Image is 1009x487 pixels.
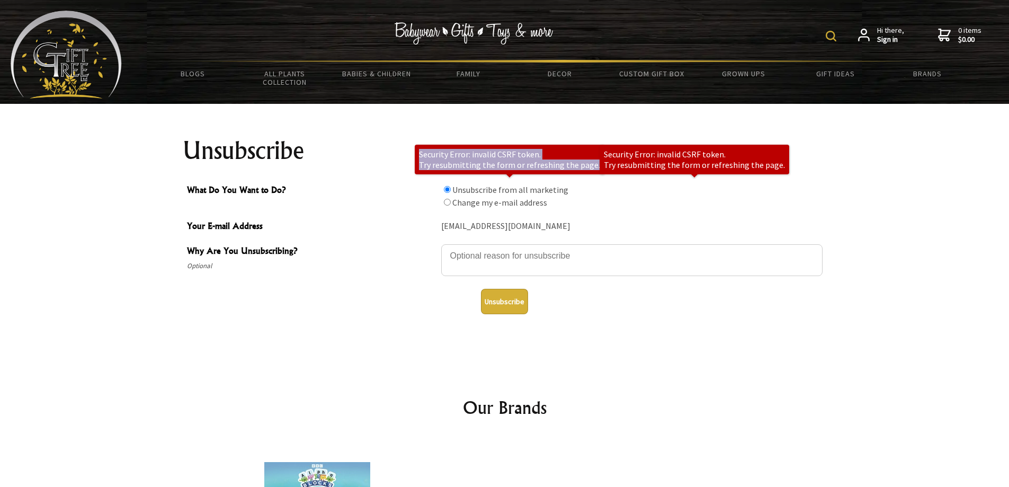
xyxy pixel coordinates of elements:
div: Security Error: invalid CSRF token. Try resubmitting the form or refreshing the page. [604,149,785,170]
a: Family [422,63,514,85]
strong: $0.00 [958,35,981,45]
span: Hi there, [877,26,904,45]
a: Custom Gift Box [606,63,698,85]
div: Security Error: invalid CSRF token. Try resubmitting the form or refreshing the page. [419,149,600,170]
strong: Sign in [877,35,904,45]
button: Unsubscribe [481,289,528,314]
a: 0 items$0.00 [938,26,981,45]
h2: Our Brands [191,395,818,420]
a: Brands [881,63,973,85]
span: Why Are You Unsubscribing? [187,244,436,260]
img: Babyware - Gifts - Toys and more... [11,11,122,99]
a: All Plants Collection [239,63,331,93]
label: Unsubscribe from all marketing [452,184,568,195]
input: What Do You Want to Do? [444,186,451,193]
a: BLOGS [147,63,239,85]
textarea: Why Are You Unsubscribing? [441,244,823,276]
img: Babywear - Gifts - Toys & more [395,22,553,45]
div: [EMAIL_ADDRESS][DOMAIN_NAME] [441,218,823,235]
span: 0 items [958,25,981,45]
a: Grown Ups [698,63,789,85]
span: Optional [187,260,436,272]
label: Change my e-mail address [452,197,547,208]
img: product search [826,31,836,41]
a: Decor [514,63,606,85]
a: Babies & Children [331,63,422,85]
span: Your E-mail Address [187,219,436,235]
a: Gift Ideas [790,63,881,85]
h1: Unsubscribe [183,138,827,163]
a: Hi there,Sign in [858,26,904,45]
input: What Do You Want to Do? [444,199,451,206]
span: What Do You Want to Do? [187,183,436,199]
